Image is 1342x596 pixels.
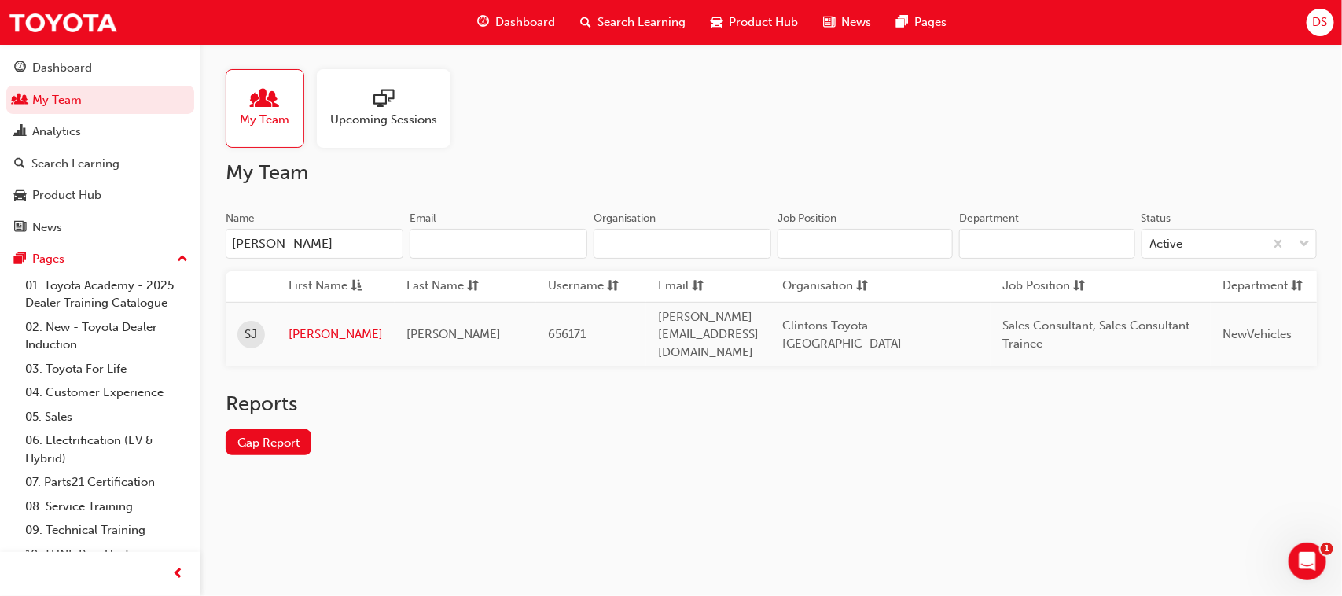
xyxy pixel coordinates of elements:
[6,53,194,83] a: Dashboard
[32,59,92,77] div: Dashboard
[14,157,25,171] span: search-icon
[226,69,317,148] a: My Team
[1291,277,1303,296] span: sorting-icon
[1223,277,1309,296] button: Departmentsorting-icon
[32,186,101,204] div: Product Hub
[594,229,771,259] input: Organisation
[1002,318,1189,351] span: Sales Consultant, Sales Consultant Trainee
[14,94,26,108] span: people-icon
[226,429,311,455] a: Gap Report
[1299,234,1310,255] span: down-icon
[548,327,586,341] span: 656171
[19,357,194,381] a: 03. Toyota For Life
[6,245,194,274] button: Pages
[406,327,501,341] span: [PERSON_NAME]
[782,277,853,296] span: Organisation
[245,326,258,344] span: SJ
[32,219,62,237] div: News
[607,277,619,296] span: sorting-icon
[467,277,479,296] span: sorting-icon
[177,249,188,270] span: up-icon
[317,69,463,148] a: Upcoming Sessions
[568,6,698,39] a: search-iconSearch Learning
[698,6,811,39] a: car-iconProduct Hub
[1073,277,1085,296] span: sorting-icon
[6,86,194,115] a: My Team
[19,429,194,470] a: 06. Electrification (EV & Hybrid)
[782,277,869,296] button: Organisationsorting-icon
[226,211,255,226] div: Name
[1002,277,1089,296] button: Job Positionsorting-icon
[1313,13,1328,31] span: DS
[782,318,902,351] span: Clintons Toyota - [GEOGRAPHIC_DATA]
[351,277,362,296] span: asc-icon
[959,211,1019,226] div: Department
[841,13,871,31] span: News
[495,13,555,31] span: Dashboard
[658,310,759,359] span: [PERSON_NAME][EMAIL_ADDRESS][DOMAIN_NAME]
[1150,235,1183,253] div: Active
[811,6,884,39] a: news-iconNews
[19,470,194,495] a: 07. Parts21 Certification
[6,50,194,245] button: DashboardMy TeamAnalyticsSearch LearningProduct HubNews
[692,277,704,296] span: sorting-icon
[6,149,194,178] a: Search Learning
[729,13,798,31] span: Product Hub
[19,381,194,405] a: 04. Customer Experience
[597,13,686,31] span: Search Learning
[19,315,194,357] a: 02. New - Toyota Dealer Induction
[226,160,1317,186] h2: My Team
[32,123,81,141] div: Analytics
[19,543,194,567] a: 10. TUNE Rev-Up Training
[226,392,1317,417] h2: Reports
[289,277,375,296] button: First Nameasc-icon
[1142,211,1171,226] div: Status
[14,125,26,139] span: chart-icon
[778,211,836,226] div: Job Position
[594,211,656,226] div: Organisation
[14,252,26,267] span: pages-icon
[711,13,722,32] span: car-icon
[19,495,194,519] a: 08. Service Training
[410,229,587,259] input: Email
[1002,277,1070,296] span: Job Position
[856,277,868,296] span: sorting-icon
[823,13,835,32] span: news-icon
[406,277,464,296] span: Last Name
[658,277,689,296] span: Email
[241,111,290,129] span: My Team
[1223,277,1288,296] span: Department
[289,326,383,344] a: [PERSON_NAME]
[289,277,347,296] span: First Name
[8,5,118,40] img: Trak
[1289,543,1326,580] iframe: Intercom live chat
[31,155,119,173] div: Search Learning
[19,518,194,543] a: 09. Technical Training
[1223,327,1292,341] span: NewVehicles
[330,111,437,129] span: Upcoming Sessions
[477,13,489,32] span: guage-icon
[6,117,194,146] a: Analytics
[1307,9,1334,36] button: DS
[896,13,908,32] span: pages-icon
[410,211,436,226] div: Email
[580,13,591,32] span: search-icon
[548,277,634,296] button: Usernamesorting-icon
[884,6,959,39] a: pages-iconPages
[226,229,403,259] input: Name
[255,89,275,111] span: people-icon
[373,89,394,111] span: sessionType_ONLINE_URL-icon
[658,277,745,296] button: Emailsorting-icon
[548,277,604,296] span: Username
[959,229,1134,259] input: Department
[914,13,947,31] span: Pages
[778,229,953,259] input: Job Position
[173,565,185,584] span: prev-icon
[14,221,26,235] span: news-icon
[6,213,194,242] a: News
[1321,543,1333,555] span: 1
[6,181,194,210] a: Product Hub
[14,189,26,203] span: car-icon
